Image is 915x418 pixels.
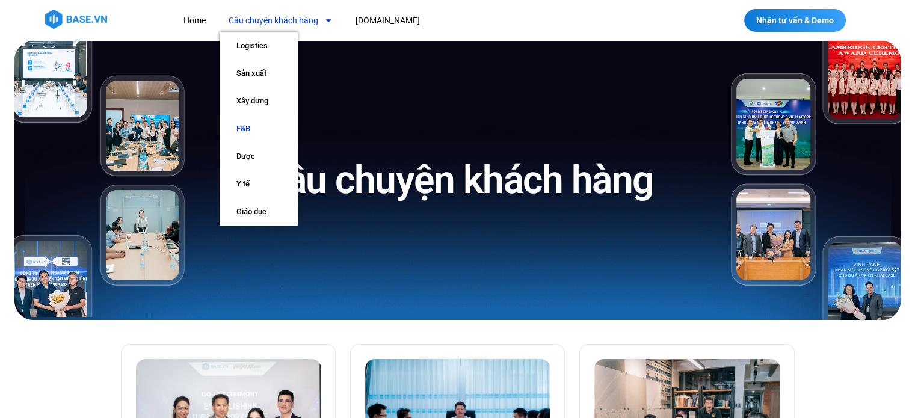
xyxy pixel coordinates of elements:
[756,16,834,25] span: Nhận tư vấn & Demo
[220,143,298,170] a: Dược
[220,170,298,198] a: Y tế
[220,10,342,32] a: Câu chuyện khách hàng
[220,32,298,226] ul: Câu chuyện khách hàng
[744,9,846,32] a: Nhận tư vấn & Demo
[220,198,298,226] a: Giáo dục
[174,10,215,32] a: Home
[220,87,298,115] a: Xây dựng
[347,10,429,32] a: [DOMAIN_NAME]
[262,155,653,205] h1: Câu chuyện khách hàng
[220,60,298,87] a: Sản xuất
[174,10,641,32] nav: Menu
[220,32,298,60] a: Logistics
[220,115,298,143] a: F&B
